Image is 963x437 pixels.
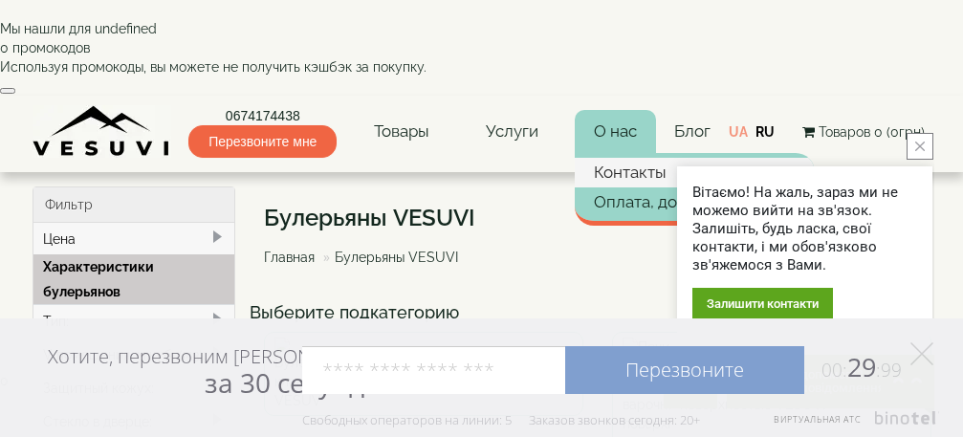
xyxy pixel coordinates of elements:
a: Оплата, доставка, возврат [575,187,815,216]
div: Залишити контакти [692,288,833,319]
div: Вітаємо! На жаль, зараз ми не можемо вийти на зв'язок. Залишіть, будь ласка, свої контакти, і ми ... [692,184,917,274]
span: 29 [804,349,902,384]
img: Завод VESUVI [33,105,171,158]
span: Товаров 0 (0грн) [819,124,925,140]
a: Контакты [575,158,815,186]
span: 00: [821,358,847,382]
a: RU [755,124,775,140]
span: :99 [876,358,902,382]
a: Услуги [467,110,558,154]
h4: Выберите подкатегорию [250,303,946,322]
a: Товары [355,110,449,154]
div: Хотите, перезвоним [PERSON_NAME] [48,344,376,398]
div: Тип: [33,304,235,338]
span: за 30 секунд? [205,364,376,401]
div: Свободных операторов на линии: 5 Заказов звонков сегодня: 20+ [302,412,700,427]
a: О нас [575,110,656,154]
div: Характеристики булерьянов [33,254,235,304]
div: Цена [33,223,235,255]
a: UA [729,124,748,140]
h1: Булерьяны VESUVI [264,206,475,230]
a: 0674174438 [188,106,337,125]
button: close button [907,133,933,160]
a: Главная [264,250,315,265]
div: Фильтр [33,187,235,223]
span: Перезвоните мне [188,125,337,158]
li: Булерьяны VESUVI [318,248,458,267]
a: Блог [674,121,711,141]
button: Товаров 0 (0грн) [797,121,930,142]
a: Перезвоните [565,346,804,394]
